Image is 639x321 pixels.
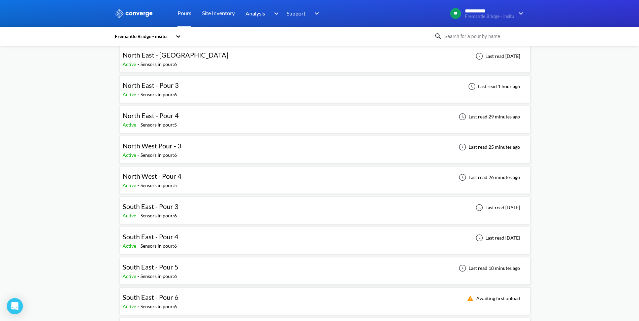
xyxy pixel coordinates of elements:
div: Awaiting first upload [463,294,522,302]
div: Last read [DATE] [472,204,522,212]
span: - [137,182,140,188]
div: Last read 18 minutes ago [455,264,522,272]
a: South East - Pour 6Active-Sensors in pour:6Awaiting first upload [120,295,531,301]
div: Open Intercom Messenger [7,298,23,314]
span: - [137,122,140,128]
a: North East - Pour 3Active-Sensors in pour:6Last read 1 hour ago [120,83,531,89]
span: North East - [GEOGRAPHIC_DATA] [123,51,228,59]
span: Active [123,122,137,128]
div: Sensors in pour: 6 [140,303,177,310]
span: - [137,213,140,218]
img: logo_ewhite.svg [114,9,153,18]
a: South East - Pour 4Active-Sensors in pour:6Last read [DATE] [120,235,531,240]
img: downArrow.svg [310,9,321,17]
span: South East - Pour 3 [123,202,179,210]
span: Active [123,304,137,309]
a: North West - Pour 4Active-Sensors in pour:5Last read 26 minutes ago [120,174,531,180]
div: Sensors in pour: 6 [140,212,177,219]
div: Last read [DATE] [472,52,522,60]
div: Fremantle Bridge - insitu [114,33,172,40]
span: - [137,92,140,97]
img: downArrow.svg [269,9,280,17]
span: South East - Pour 5 [123,263,179,271]
input: Search for a pour by name [442,33,524,40]
span: Active [123,213,137,218]
span: Support [287,9,306,17]
a: North West Pour - 3Active-Sensors in pour:6Last read 25 minutes ago [120,144,531,149]
span: Active [123,92,137,97]
span: South East - Pour 4 [123,233,179,241]
a: North East - Pour 4Active-Sensors in pour:5Last read 29 minutes ago [120,113,531,119]
span: North West Pour - 3 [123,142,182,150]
div: Last read 26 minutes ago [455,173,522,181]
div: Last read 1 hour ago [465,82,522,91]
div: Last read [DATE] [472,234,522,242]
span: North West - Pour 4 [123,172,182,180]
div: Sensors in pour: 5 [140,121,177,129]
span: Active [123,152,137,158]
img: downArrow.svg [514,9,525,17]
span: - [137,273,140,279]
span: Active [123,61,137,67]
div: Sensors in pour: 6 [140,273,177,280]
div: Sensors in pour: 5 [140,182,177,189]
div: Sensors in pour: 6 [140,151,177,159]
a: North East - [GEOGRAPHIC_DATA]Active-Sensors in pour:6Last read [DATE] [120,53,531,59]
span: - [137,304,140,309]
span: Active [123,243,137,249]
div: Last read 25 minutes ago [455,143,522,151]
div: Sensors in pour: 6 [140,242,177,250]
span: North East - Pour 4 [123,111,179,119]
span: North East - Pour 3 [123,81,179,89]
span: - [137,152,140,158]
div: Sensors in pour: 6 [140,61,177,68]
a: South East - Pour 5Active-Sensors in pour:6Last read 18 minutes ago [120,265,531,271]
span: South East - Pour 6 [123,293,179,301]
span: Analysis [246,9,265,17]
span: Active [123,273,137,279]
span: Fremantle Bridge - insitu [465,14,514,19]
img: icon-search.svg [434,32,442,40]
span: Active [123,182,137,188]
span: - [137,61,140,67]
div: Sensors in pour: 6 [140,91,177,98]
div: Last read 29 minutes ago [455,113,522,121]
span: - [137,243,140,249]
a: South East - Pour 3Active-Sensors in pour:6Last read [DATE] [120,204,531,210]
